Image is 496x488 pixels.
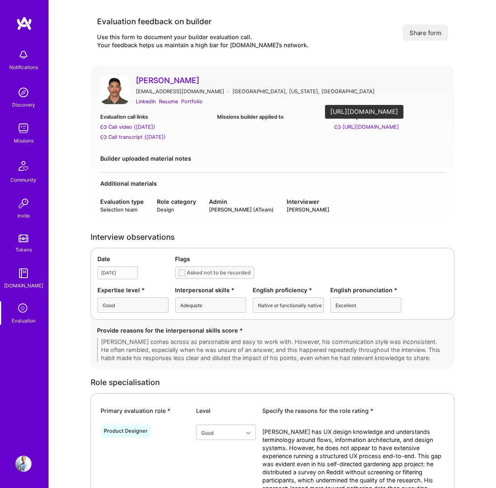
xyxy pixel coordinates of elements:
[15,84,32,101] img: discovery
[16,301,31,316] i: icon SelectionTeam
[17,212,30,220] div: Invite
[97,338,448,362] textarea: [PERSON_NAME] comes across as personable and easy to work with. However, his communication style ...
[11,176,36,184] div: Community
[330,286,401,294] div: English pronunciation *
[100,75,129,104] img: User Avatar
[108,123,155,131] div: Call video (Aug 18, 2025)
[100,123,211,131] a: Call video ([DATE])
[403,25,448,41] button: Share form
[342,123,399,131] div: https://www.michaeltrovela-design.com/
[15,195,32,212] img: Invite
[100,206,144,214] div: Selection team
[209,206,274,214] div: [PERSON_NAME] (ATeam)
[100,197,144,206] div: Evaluation type
[100,124,107,130] i: Call video (Aug 18, 2025)
[246,431,250,435] i: icon Chevron
[97,16,308,27] div: Evaluation feedback on builder
[262,406,444,415] div: Specify the reasons for the role rating *
[100,113,211,121] div: Evaluation call links
[136,75,445,86] a: [PERSON_NAME]
[217,113,327,121] div: Missions builder applied to
[97,255,169,263] div: Date
[100,75,129,106] a: User Avatar
[13,456,34,472] a: User Avatar
[15,47,32,63] img: bell
[209,197,274,206] div: Admin
[334,124,341,130] i: https://www.michaeltrovela-design.com/
[12,101,35,109] div: Discovery
[97,286,169,294] div: Expertise level *
[334,123,445,131] a: [URL][DOMAIN_NAME]
[15,245,32,254] div: Tokens
[136,97,156,106] a: LinkedIn
[14,136,34,145] div: Missions
[100,179,445,188] div: Additional materials
[136,87,224,96] div: [EMAIL_ADDRESS][DOMAIN_NAME]
[16,16,32,31] img: logo
[175,286,246,294] div: Interpersonal skills *
[181,97,203,106] a: Portfolio
[15,120,32,136] img: teamwork
[100,134,107,140] i: Call transcript (Aug 18, 2025)
[187,268,251,277] div: Asked not to be recorded
[287,206,329,214] div: [PERSON_NAME]
[159,97,178,106] a: Resume
[287,197,329,206] div: Interviewer
[104,428,148,434] div: Product Designer
[91,233,454,241] div: Interview observations
[97,33,308,49] div: Use this form to document your builder evaluation call. Your feedback helps us maintain a high ba...
[101,406,190,415] div: Primary evaluation role *
[157,197,196,206] div: Role category
[196,406,256,415] div: Level
[9,63,38,71] div: Notifications
[201,428,213,437] div: Good
[19,235,28,242] img: tokens
[15,265,32,281] img: guide book
[228,87,229,96] div: ·
[12,316,36,325] div: Evaluation
[100,154,445,163] div: Builder uploaded material notes
[232,87,375,96] div: [GEOGRAPHIC_DATA], [US_STATE], [GEOGRAPHIC_DATA]
[14,156,33,176] img: Community
[15,456,32,472] img: User Avatar
[100,133,211,141] a: Call transcript ([DATE])
[175,255,447,263] div: Flags
[91,378,454,387] div: Role specialisation
[97,326,448,335] div: Provide reasons for the interpersonal skills score *
[253,286,324,294] div: English proficiency *
[334,113,445,121] div: Builder uploaded materials
[108,133,166,141] div: Call transcript (Aug 18, 2025)
[157,206,196,214] div: Design
[4,281,43,290] div: [DOMAIN_NAME]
